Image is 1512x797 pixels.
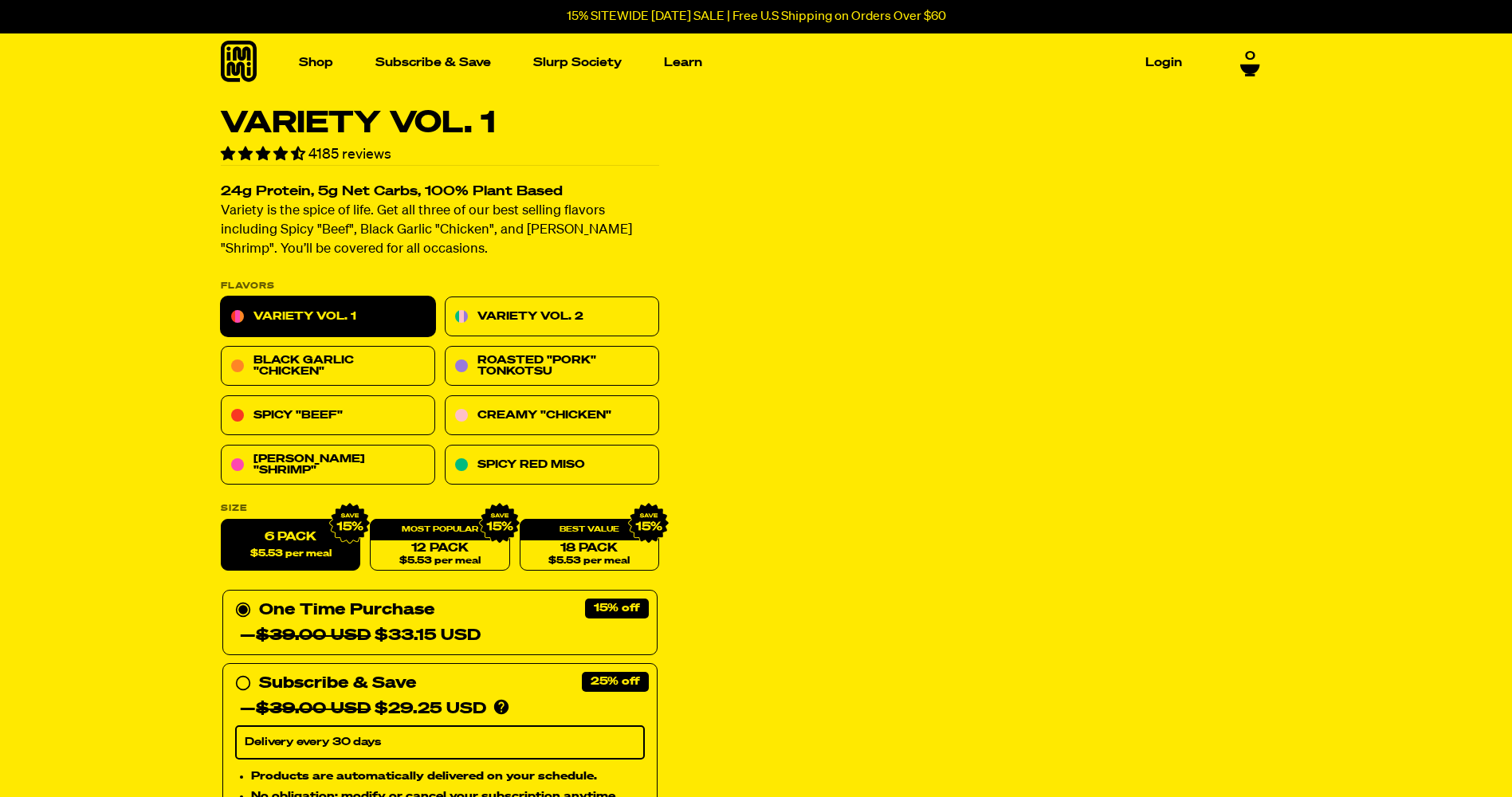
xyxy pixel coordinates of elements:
p: 15% SITEWIDE [DATE] SALE | Free U.S Shipping on Orders Over $60 [567,10,946,24]
a: Shop [293,50,340,75]
del: $39.00 USD [256,701,371,717]
span: $5.53 per meal [399,556,480,567]
a: Spicy "Beef" [221,396,435,436]
p: Variety is the spice of life. Get all three of our best selling flavors including Spicy "Beef", B... [221,202,659,260]
a: Subscribe & Save [369,50,497,75]
a: Spicy Red Miso [445,446,659,485]
div: — $33.15 USD [240,623,481,649]
a: Variety Vol. 1 [221,297,435,337]
span: 4.55 stars [221,147,308,162]
h2: 24g Protein, 5g Net Carbs, 100% Plant Based [221,186,659,199]
a: 12 Pack$5.53 per meal [370,520,509,571]
li: Products are automatically delivered on your schedule. [251,768,645,785]
del: $39.00 USD [256,628,371,644]
img: IMG_9632.png [478,503,520,544]
span: 4185 reviews [308,147,391,162]
select: Subscribe & Save —$39.00 USD$29.25 USD Products are automatically delivered on your schedule. No ... [235,726,645,760]
a: Slurp Society [527,50,628,75]
img: IMG_9632.png [627,503,669,544]
span: $5.53 per meal [249,549,331,559]
div: Subscribe & Save [259,671,416,697]
span: 0 [1245,49,1255,64]
h1: Variety Vol. 1 [221,108,659,139]
a: Learn [658,50,709,75]
label: Size [221,505,659,513]
p: Flavors [221,282,659,291]
a: Variety Vol. 2 [445,297,659,337]
a: Login [1139,50,1188,75]
span: $5.53 per meal [548,556,630,567]
a: 18 Pack$5.53 per meal [519,520,658,571]
div: One Time Purchase [235,598,645,649]
a: 0 [1240,49,1260,77]
a: Roasted "Pork" Tonkotsu [445,347,659,387]
a: [PERSON_NAME] "Shrimp" [221,446,435,485]
label: 6 Pack [221,520,360,571]
img: IMG_9632.png [329,503,371,544]
div: — $29.25 USD [240,697,486,722]
nav: Main navigation [293,33,1188,92]
a: Black Garlic "Chicken" [221,347,435,387]
a: Creamy "Chicken" [445,396,659,436]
